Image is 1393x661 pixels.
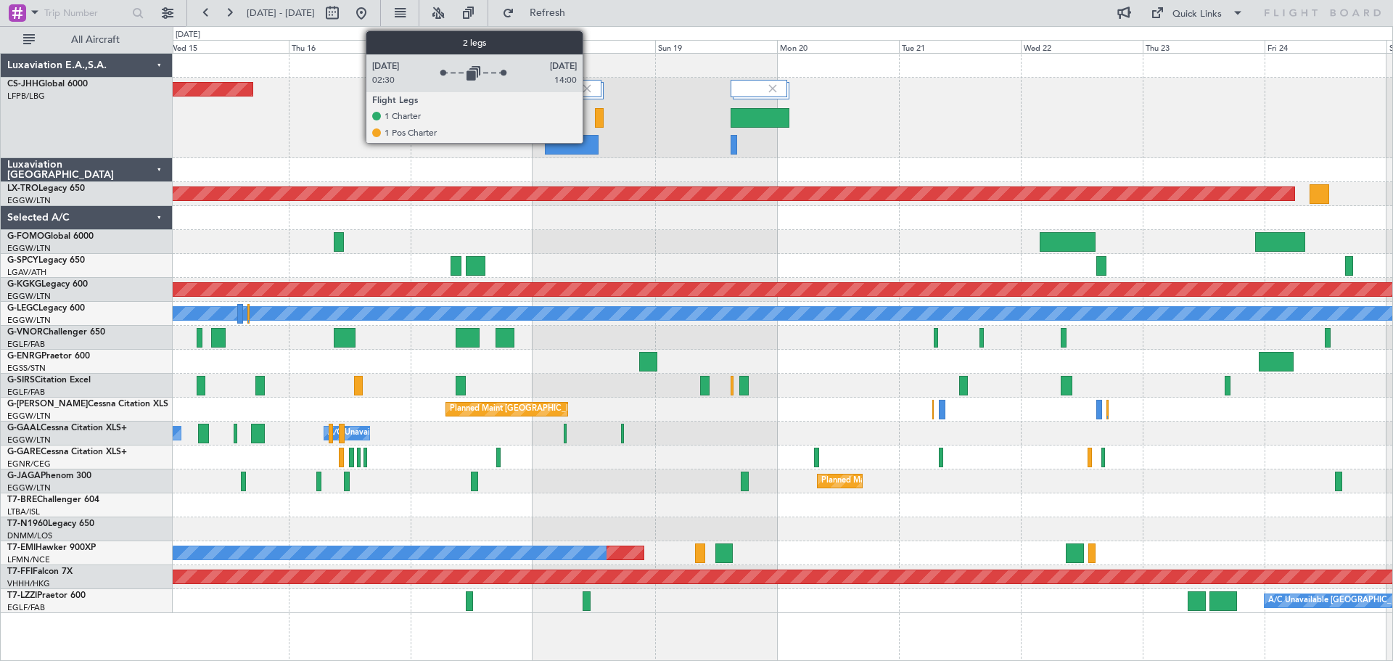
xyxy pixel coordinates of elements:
span: G-SPCY [7,256,38,265]
a: EGGW/LTN [7,291,51,302]
a: VHHH/HKG [7,578,50,589]
a: EGGW/LTN [7,315,51,326]
a: G-JAGAPhenom 300 [7,472,91,480]
a: T7-LZZIPraetor 600 [7,591,86,600]
button: Refresh [496,1,583,25]
a: EGNR/CEG [7,459,51,469]
span: G-VNOR [7,328,43,337]
div: Tue 21 [899,40,1021,53]
div: Wed 15 [167,40,289,53]
img: gray-close.svg [766,82,779,95]
a: G-VNORChallenger 650 [7,328,105,337]
span: G-SIRS [7,376,35,385]
a: T7-BREChallenger 604 [7,496,99,504]
span: G-JAGA [7,472,41,480]
span: G-ENRG [7,352,41,361]
a: G-SIRSCitation Excel [7,376,91,385]
span: G-GAAL [7,424,41,432]
a: EGGW/LTN [7,195,51,206]
div: Sun 19 [655,40,777,53]
span: All Aircraft [38,35,153,45]
a: EGLF/FAB [7,387,45,398]
span: [DATE] - [DATE] [247,7,315,20]
a: T7-N1960Legacy 650 [7,520,94,528]
div: Fri 24 [1265,40,1386,53]
a: EGSS/STN [7,363,46,374]
a: G-SPCYLegacy 650 [7,256,85,265]
a: T7-EMIHawker 900XP [7,543,96,552]
button: Quick Links [1143,1,1251,25]
div: Fri 17 [411,40,533,53]
div: Sat 18 [533,40,654,53]
a: G-[PERSON_NAME]Cessna Citation XLS [7,400,168,408]
a: CS-JHHGlobal 6000 [7,80,88,89]
a: G-LEGCLegacy 600 [7,304,85,313]
a: EGGW/LTN [7,243,51,254]
input: Trip Number [44,2,128,24]
span: T7-BRE [7,496,37,504]
div: Planned Maint [GEOGRAPHIC_DATA] ([GEOGRAPHIC_DATA]) [450,398,678,420]
span: T7-LZZI [7,591,37,600]
div: Thu 16 [289,40,411,53]
a: EGGW/LTN [7,435,51,446]
a: G-KGKGLegacy 600 [7,280,88,289]
a: LFPB/LBG [7,91,45,102]
a: G-GARECessna Citation XLS+ [7,448,127,456]
a: G-GAALCessna Citation XLS+ [7,424,127,432]
span: G-KGKG [7,280,41,289]
span: T7-N1960 [7,520,48,528]
span: Refresh [517,8,578,18]
div: Planned Maint [GEOGRAPHIC_DATA] ([GEOGRAPHIC_DATA]) [821,470,1050,492]
span: CS-JHH [7,80,38,89]
div: Mon 20 [777,40,899,53]
a: EGGW/LTN [7,483,51,493]
a: EGLF/FAB [7,602,45,613]
span: G-FOMO [7,232,44,241]
a: LFMN/NCE [7,554,50,565]
span: G-LEGC [7,304,38,313]
a: T7-FFIFalcon 7X [7,567,73,576]
a: LGAV/ATH [7,267,46,278]
div: Thu 23 [1143,40,1265,53]
a: EGLF/FAB [7,339,45,350]
span: G-GARE [7,448,41,456]
div: [DATE] [176,29,200,41]
a: LX-TROLegacy 650 [7,184,85,193]
img: gray-close.svg [580,82,593,95]
span: G-[PERSON_NAME] [7,400,88,408]
div: A/C Unavailable [328,422,388,444]
span: T7-FFI [7,567,33,576]
div: Quick Links [1172,7,1222,22]
a: G-ENRGPraetor 600 [7,352,90,361]
a: EGGW/LTN [7,411,51,422]
button: All Aircraft [16,28,157,52]
div: Wed 22 [1021,40,1143,53]
span: T7-EMI [7,543,36,552]
a: G-FOMOGlobal 6000 [7,232,94,241]
span: LX-TRO [7,184,38,193]
a: DNMM/LOS [7,530,52,541]
a: LTBA/ISL [7,506,40,517]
